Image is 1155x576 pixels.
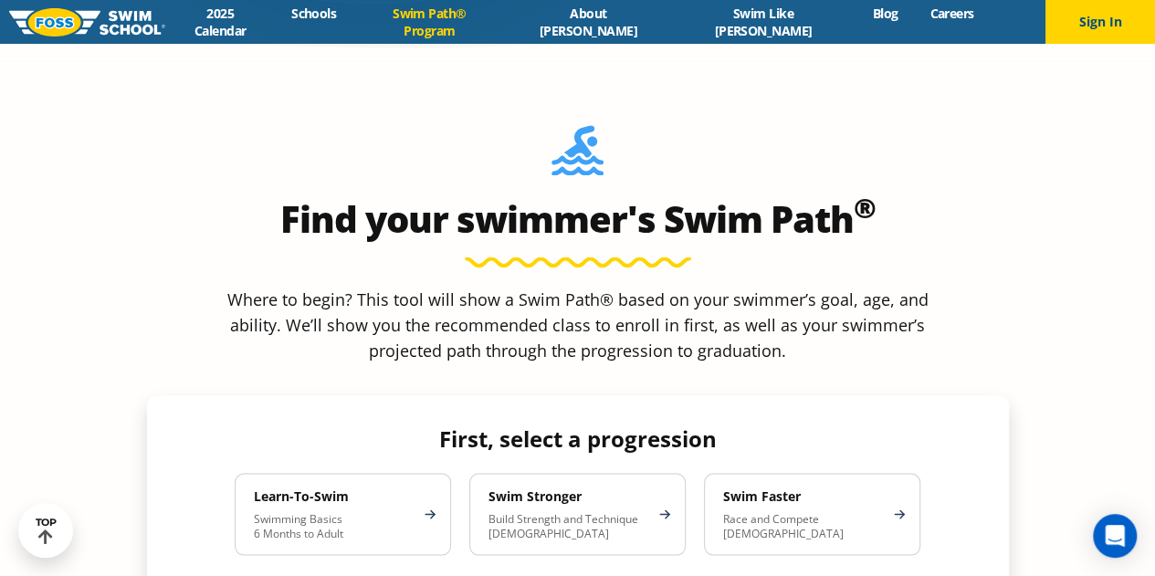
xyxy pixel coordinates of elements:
h4: Swim Faster [723,487,883,504]
div: TOP [36,517,57,545]
div: Open Intercom Messenger [1093,514,1137,558]
a: Blog [856,5,914,22]
h4: Swim Stronger [488,487,648,504]
a: Schools [276,5,352,22]
img: Foss-Location-Swimming-Pool-Person.svg [551,125,604,187]
a: Swim Path® Program [352,5,507,39]
sup: ® [854,189,876,226]
a: 2025 Calendar [165,5,276,39]
h4: Learn-To-Swim [254,487,414,504]
img: FOSS Swim School Logo [9,8,165,37]
a: About [PERSON_NAME] [507,5,670,39]
p: Swimming Basics 6 Months to Adult [254,511,414,540]
p: Where to begin? This tool will show a Swim Path® based on your swimmer’s goal, age, and ability. ... [220,286,936,362]
h2: Find your swimmer's Swim Path [147,196,1009,240]
a: Careers [914,5,990,22]
p: Build Strength and Technique [DEMOGRAPHIC_DATA] [488,511,648,540]
h4: First, select a progression [220,425,935,451]
p: Race and Compete [DEMOGRAPHIC_DATA] [723,511,883,540]
a: Swim Like [PERSON_NAME] [670,5,856,39]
